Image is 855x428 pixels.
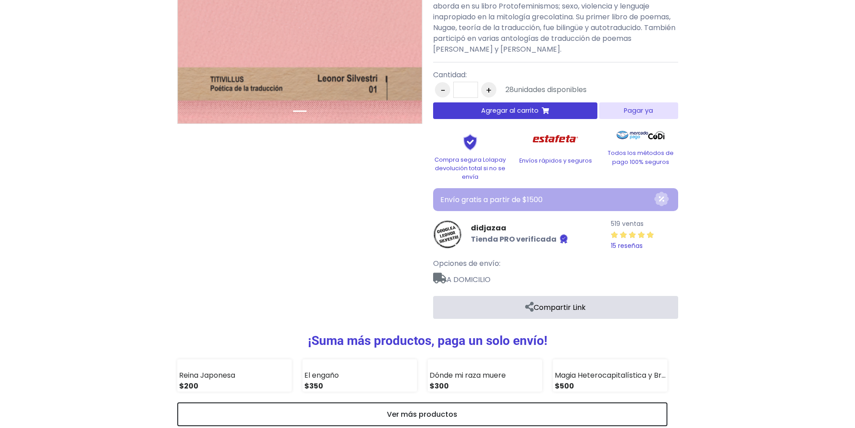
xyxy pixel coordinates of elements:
span: Opciones de envío: [433,258,500,269]
button: Agregar al carrito [433,102,598,119]
small: 519 ventas [611,219,644,228]
p: Envíos rápidos y seguros [518,156,593,165]
div: unidades disponibles [505,84,587,95]
img: Shield [448,133,493,150]
span: Agregar al carrito [481,106,539,115]
button: - [435,82,450,97]
img: Codi Logo [648,126,665,144]
p: Cantidad: [433,70,587,80]
span: 28 [505,84,514,95]
a: didjazaa [471,223,569,234]
p: Compra segura Lolapay devolución total si no se envía [433,155,508,181]
img: didjazaa [433,220,462,249]
span: A DOMICILIO [433,269,678,285]
a: Compartir Link [433,296,678,319]
p: Envío gratis a partir de $1500 [440,194,655,205]
a: 15 reseñas [611,229,678,251]
img: Mercado Pago Logo [617,126,649,144]
p: Todos los métodos de pago 100% seguros [604,149,678,166]
small: 15 reseñas [611,241,643,250]
h3: ¡Suma más productos, paga un solo envío! [177,333,678,349]
img: Estafeta Logo [526,126,585,152]
button: + [481,82,496,97]
img: Tienda verificada [558,234,569,244]
button: Pagar ya [599,102,678,119]
div: 5 / 5 [611,229,654,240]
b: Tienda PRO verificada [471,234,557,245]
